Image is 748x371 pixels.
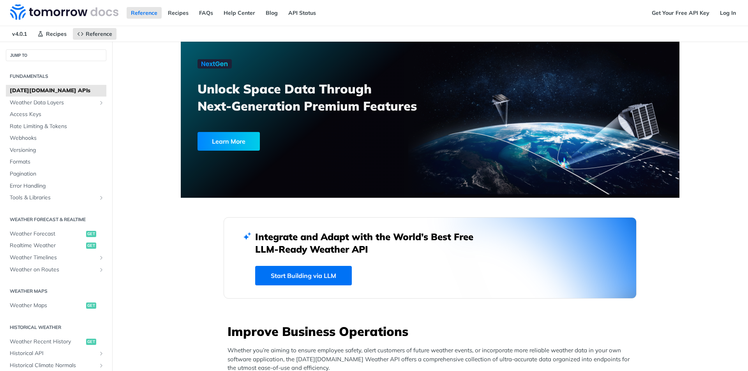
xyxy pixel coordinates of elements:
h3: Unlock Space Data Through Next-Generation Premium Features [198,80,439,114]
span: Reference [86,30,112,37]
a: Realtime Weatherget [6,240,106,251]
span: Versioning [10,146,104,154]
span: Tools & Libraries [10,194,96,202]
a: Versioning [6,144,106,156]
h2: Integrate and Adapt with the World’s Best Free LLM-Ready Weather API [255,230,485,255]
span: Weather Data Layers [10,99,96,107]
a: [DATE][DOMAIN_NAME] APIs [6,85,106,97]
span: Weather Recent History [10,338,84,346]
span: get [86,302,96,309]
a: Recipes [164,7,193,19]
a: Access Keys [6,109,106,120]
a: FAQs [195,7,217,19]
a: API Status [284,7,320,19]
a: Error Handling [6,180,106,192]
a: Recipes [33,28,71,40]
a: Rate Limiting & Tokens [6,121,106,132]
span: Rate Limiting & Tokens [10,123,104,130]
button: Show subpages for Tools & Libraries [98,195,104,201]
span: [DATE][DOMAIN_NAME] APIs [10,87,104,95]
img: Tomorrow.io Weather API Docs [10,4,118,20]
a: Weather Mapsget [6,300,106,311]
button: Show subpages for Weather on Routes [98,267,104,273]
span: Pagination [10,170,104,178]
span: Historical API [10,350,96,357]
div: Learn More [198,132,260,151]
span: Recipes [46,30,67,37]
button: Show subpages for Historical Climate Normals [98,362,104,369]
a: Reference [73,28,116,40]
img: NextGen [198,59,232,69]
span: get [86,339,96,345]
span: Weather Maps [10,302,84,309]
a: Reference [127,7,162,19]
span: v4.0.1 [8,28,31,40]
span: Access Keys [10,111,104,118]
a: Tools & LibrariesShow subpages for Tools & Libraries [6,192,106,204]
h2: Historical Weather [6,324,106,331]
a: Pagination [6,168,106,180]
button: JUMP TO [6,49,106,61]
a: Start Building via LLM [255,266,352,285]
a: Learn More [198,132,390,151]
span: Formats [10,158,104,166]
span: Historical Climate Normals [10,362,96,369]
button: Show subpages for Weather Timelines [98,255,104,261]
a: Formats [6,156,106,168]
h2: Weather Maps [6,288,106,295]
span: Weather Forecast [10,230,84,238]
a: Weather Data LayersShow subpages for Weather Data Layers [6,97,106,109]
span: get [86,231,96,237]
h2: Fundamentals [6,73,106,80]
a: Help Center [219,7,259,19]
button: Show subpages for Weather Data Layers [98,100,104,106]
button: Show subpages for Historical API [98,350,104,357]
a: Weather on RoutesShow subpages for Weather on Routes [6,264,106,276]
a: Log In [716,7,740,19]
a: Webhooks [6,132,106,144]
a: Historical APIShow subpages for Historical API [6,348,106,359]
span: Error Handling [10,182,104,190]
span: get [86,243,96,249]
span: Weather Timelines [10,254,96,262]
a: Weather TimelinesShow subpages for Weather Timelines [6,252,106,264]
span: Realtime Weather [10,242,84,250]
a: Weather Recent Historyget [6,336,106,348]
a: Blog [261,7,282,19]
h3: Improve Business Operations [228,323,637,340]
h2: Weather Forecast & realtime [6,216,106,223]
a: Get Your Free API Key [647,7,714,19]
span: Webhooks [10,134,104,142]
a: Weather Forecastget [6,228,106,240]
span: Weather on Routes [10,266,96,274]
